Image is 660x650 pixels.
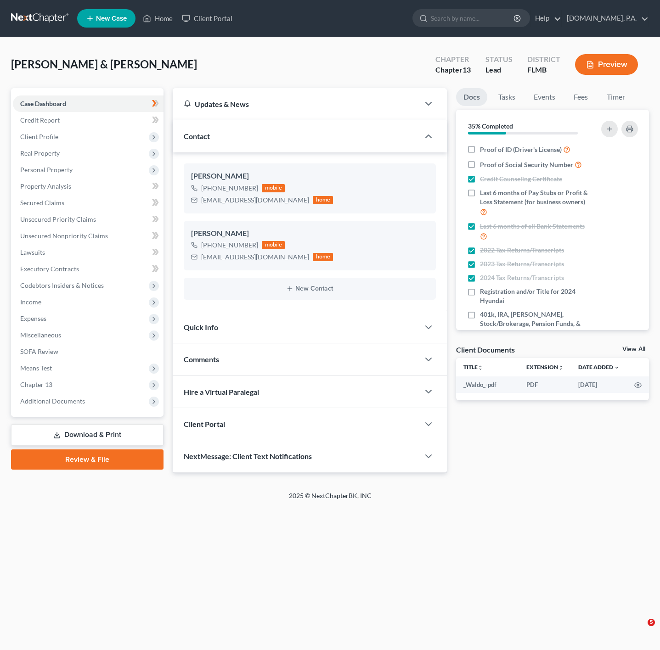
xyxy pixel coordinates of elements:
div: [PHONE_NUMBER] [201,241,258,250]
iframe: Intercom live chat [629,619,651,641]
span: Last 6 months of all Bank Statements [480,222,585,231]
div: District [527,54,560,65]
span: 13 [463,65,471,74]
a: View All [622,346,645,353]
span: Secured Claims [20,199,64,207]
div: [PERSON_NAME] [191,228,428,239]
td: [DATE] [571,376,627,393]
div: 2025 © NextChapterBK, INC [68,491,592,508]
span: Quick Info [184,323,218,331]
a: Fees [566,88,596,106]
a: Unsecured Priority Claims [13,211,164,228]
a: Docs [456,88,487,106]
a: Lawsuits [13,244,164,261]
span: Client Portal [184,420,225,428]
span: Last 6 months of Pay Stubs or Profit & Loss Statement (for business owners) [480,188,593,207]
div: [EMAIL_ADDRESS][DOMAIN_NAME] [201,252,309,262]
a: Date Added expand_more [578,364,620,370]
span: Real Property [20,149,60,157]
a: Client Portal [177,10,237,27]
a: Timer [599,88,632,106]
span: Unsecured Nonpriority Claims [20,232,108,240]
span: Comments [184,355,219,364]
div: Status [485,54,513,65]
a: SOFA Review [13,343,164,360]
span: Unsecured Priority Claims [20,215,96,223]
span: Expenses [20,314,46,322]
i: expand_more [614,365,620,370]
i: unfold_more [558,365,564,370]
a: Events [526,88,563,106]
a: Unsecured Nonpriority Claims [13,228,164,244]
span: 2022 Tax Returns/Transcripts [480,246,564,255]
div: Updates & News [184,99,408,109]
span: 2024 Tax Returns/Transcripts [480,273,564,282]
span: Property Analysis [20,182,71,190]
strong: 35% Completed [468,122,513,130]
a: Case Dashboard [13,95,164,112]
span: SOFA Review [20,347,58,355]
div: home [313,196,333,204]
div: Client Documents [456,345,515,354]
a: Home [138,10,177,27]
span: Case Dashboard [20,100,66,107]
span: Registration and/or Title for 2024 Hyundai [480,287,593,305]
a: Help [530,10,561,27]
span: Credit Report [20,116,60,124]
span: Client Profile [20,133,58,140]
div: [EMAIL_ADDRESS][DOMAIN_NAME] [201,196,309,205]
div: mobile [262,241,285,249]
div: Lead [485,65,513,75]
a: Property Analysis [13,178,164,195]
a: Tasks [491,88,523,106]
span: Proof of ID (Driver's License) [480,145,562,154]
span: NextMessage: Client Text Notifications [184,452,312,460]
div: FLMB [527,65,560,75]
span: New Case [96,15,127,22]
a: Download & Print [11,424,164,446]
a: Credit Report [13,112,164,129]
a: [DOMAIN_NAME], P.A. [562,10,649,27]
span: Contact [184,132,210,140]
a: Extensionunfold_more [526,364,564,370]
span: [PERSON_NAME] & [PERSON_NAME] [11,57,197,71]
div: Chapter [435,54,471,65]
span: Income [20,298,41,306]
span: 401k, IRA, [PERSON_NAME], Stock/Brokerage, Pension Funds, & Retirement account statements [480,310,593,337]
div: Chapter [435,65,471,75]
span: 5 [648,619,655,626]
div: [PERSON_NAME] [191,171,428,182]
td: PDF [519,376,571,393]
td: _Waldo_-pdf [456,376,519,393]
div: [PHONE_NUMBER] [201,184,258,193]
span: Chapter 13 [20,381,52,388]
span: 2023 Tax Returns/Transcripts [480,259,564,269]
a: Executory Contracts [13,261,164,277]
div: home [313,253,333,261]
span: Lawsuits [20,248,45,256]
div: mobile [262,184,285,192]
input: Search by name... [431,10,515,27]
span: Miscellaneous [20,331,61,339]
a: Review & File [11,449,164,470]
span: Personal Property [20,166,73,174]
span: Executory Contracts [20,265,79,273]
i: unfold_more [478,365,483,370]
a: Secured Claims [13,195,164,211]
span: Credit Counseling Certificate [480,174,562,184]
span: Proof of Social Security Number [480,160,573,169]
button: New Contact [191,285,428,292]
span: Additional Documents [20,397,85,405]
span: Means Test [20,364,52,372]
span: Hire a Virtual Paralegal [184,387,259,396]
a: Titleunfold_more [463,364,483,370]
span: Codebtors Insiders & Notices [20,281,104,289]
button: Preview [575,54,638,75]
